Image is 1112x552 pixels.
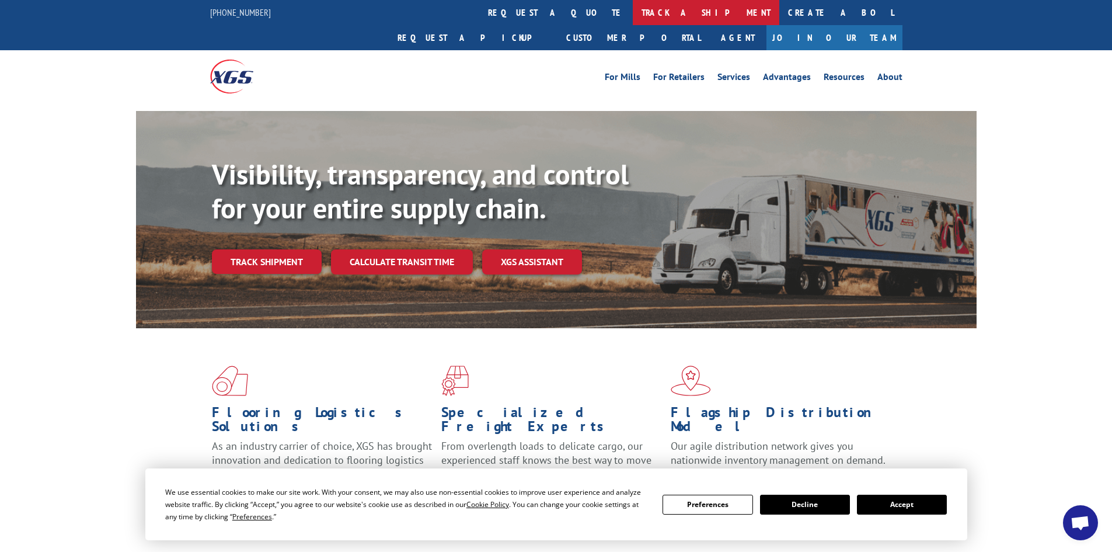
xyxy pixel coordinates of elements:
[717,72,750,85] a: Services
[671,405,891,439] h1: Flagship Distribution Model
[671,439,886,467] span: Our agile distribution network gives you nationwide inventory management on demand.
[441,439,662,491] p: From overlength loads to delicate cargo, our experienced staff knows the best way to move your fr...
[709,25,766,50] a: Agent
[212,439,432,481] span: As an industry carrier of choice, XGS has brought innovation and dedication to flooring logistics...
[766,25,902,50] a: Join Our Team
[165,486,649,523] div: We use essential cookies to make our site work. With your consent, we may also use non-essential ...
[605,72,640,85] a: For Mills
[212,405,433,439] h1: Flooring Logistics Solutions
[857,495,947,515] button: Accept
[763,72,811,85] a: Advantages
[331,249,473,275] a: Calculate transit time
[466,499,509,509] span: Cookie Policy
[760,495,850,515] button: Decline
[441,405,662,439] h1: Specialized Freight Experts
[1063,505,1098,540] div: Open chat
[653,72,705,85] a: For Retailers
[389,25,557,50] a: Request a pickup
[557,25,709,50] a: Customer Portal
[663,495,752,515] button: Preferences
[212,366,248,396] img: xgs-icon-total-supply-chain-intelligence-red
[232,512,272,522] span: Preferences
[441,366,469,396] img: xgs-icon-focused-on-flooring-red
[145,468,967,540] div: Cookie Consent Prompt
[877,72,902,85] a: About
[210,6,271,18] a: [PHONE_NUMBER]
[212,156,629,226] b: Visibility, transparency, and control for your entire supply chain.
[671,366,711,396] img: xgs-icon-flagship-distribution-model-red
[482,249,582,275] a: XGS ASSISTANT
[824,72,864,85] a: Resources
[212,249,322,274] a: Track shipment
